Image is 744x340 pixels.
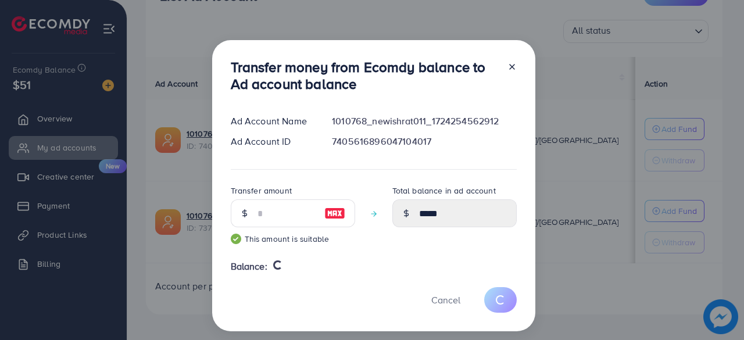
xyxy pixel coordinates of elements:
img: image [324,206,345,220]
label: Transfer amount [231,185,292,196]
div: 1010768_newishrat011_1724254562912 [323,114,525,128]
span: Balance: [231,260,267,273]
div: 7405616896047104017 [323,135,525,148]
h3: Transfer money from Ecomdy balance to Ad account balance [231,59,498,92]
label: Total balance in ad account [392,185,496,196]
div: Ad Account ID [221,135,323,148]
button: Cancel [417,287,475,312]
img: guide [231,234,241,244]
small: This amount is suitable [231,233,355,245]
div: Ad Account Name [221,114,323,128]
span: Cancel [431,294,460,306]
